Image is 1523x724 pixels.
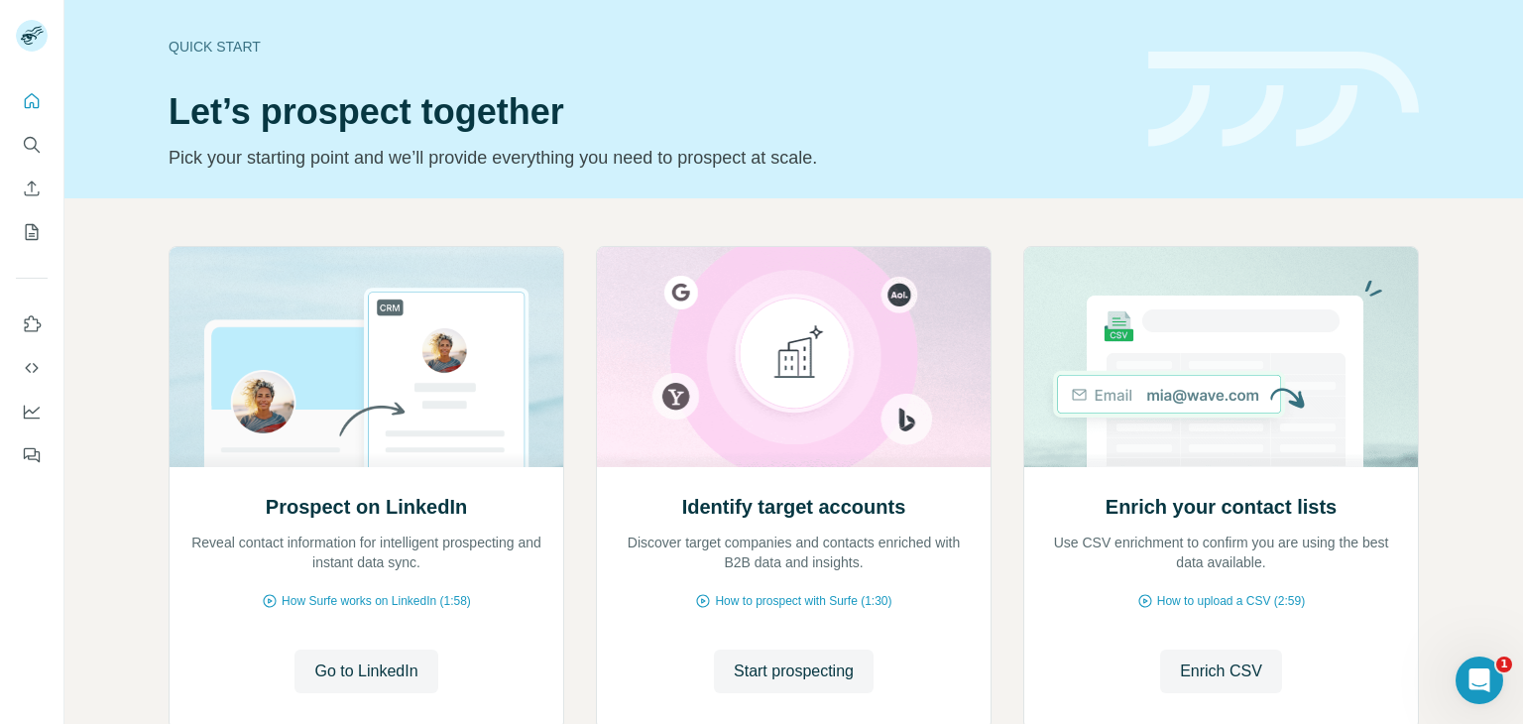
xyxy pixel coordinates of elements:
h2: Enrich your contact lists [1106,493,1337,521]
p: Discover target companies and contacts enriched with B2B data and insights. [617,533,971,572]
button: Go to LinkedIn [294,650,437,693]
img: Prospect on LinkedIn [169,247,564,467]
span: 1 [1496,657,1512,672]
iframe: Intercom live chat [1456,657,1503,704]
button: Use Surfe API [16,350,48,386]
img: banner [1148,52,1419,148]
h2: Identify target accounts [682,493,906,521]
span: How to upload a CSV (2:59) [1157,592,1305,610]
h1: Let’s prospect together [169,92,1124,132]
button: Start prospecting [714,650,874,693]
button: My lists [16,214,48,250]
span: Start prospecting [734,660,854,683]
button: Enrich CSV [16,171,48,206]
button: Use Surfe on LinkedIn [16,306,48,342]
button: Dashboard [16,394,48,429]
img: Enrich your contact lists [1023,247,1419,467]
p: Use CSV enrichment to confirm you are using the best data available. [1044,533,1398,572]
p: Reveal contact information for intelligent prospecting and instant data sync. [189,533,543,572]
button: Search [16,127,48,163]
div: Quick start [169,37,1124,57]
button: Feedback [16,437,48,473]
span: Go to LinkedIn [314,660,417,683]
h2: Prospect on LinkedIn [266,493,467,521]
span: How Surfe works on LinkedIn (1:58) [282,592,471,610]
p: Pick your starting point and we’ll provide everything you need to prospect at scale. [169,144,1124,172]
button: Quick start [16,83,48,119]
span: How to prospect with Surfe (1:30) [715,592,891,610]
span: Enrich CSV [1180,660,1262,683]
button: Enrich CSV [1160,650,1282,693]
img: Identify target accounts [596,247,992,467]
